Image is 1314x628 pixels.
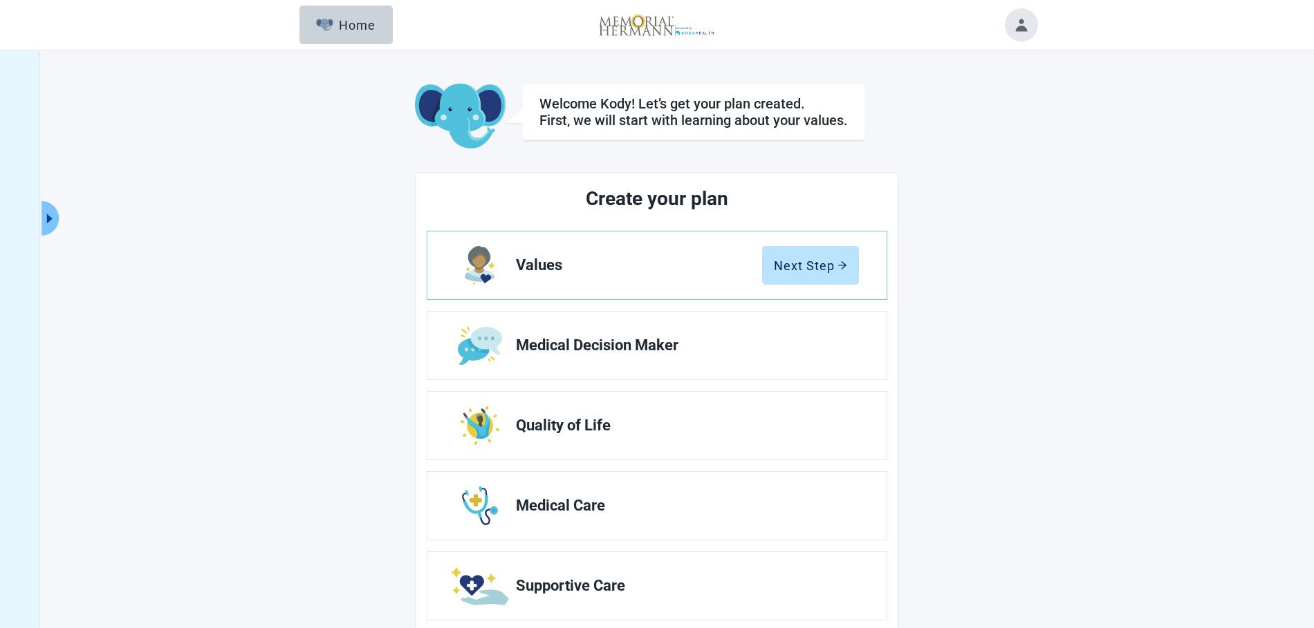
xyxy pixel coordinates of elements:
button: Toggle account menu [1005,8,1038,41]
div: Home [316,18,376,32]
span: Supportive Care [516,578,848,594]
a: Edit Medical Care section [427,472,887,540]
h2: Create your plan [479,184,835,214]
span: arrow-right [838,260,847,270]
button: Next Steparrow-right [762,246,859,285]
img: Koda Elephant [415,84,506,150]
span: Medical Decision Maker [516,337,848,354]
a: Edit Values section [427,231,887,299]
a: Edit Quality of Life section [427,392,887,459]
a: Edit Supportive Care section [427,552,887,620]
div: Next Step [774,258,847,272]
button: Expand menu [41,201,59,236]
div: Welcome Kody! Let’s get your plan created. First, we will start with learning about your values. [539,95,848,129]
span: Quality of Life [516,417,848,434]
span: Medical Care [516,497,848,514]
a: Edit Medical Decision Maker section [427,312,887,379]
span: caret-right [43,212,56,225]
img: Elephant [316,19,333,31]
img: Koda Health [586,14,728,36]
button: ElephantHome [299,6,393,44]
span: Values [516,257,762,274]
